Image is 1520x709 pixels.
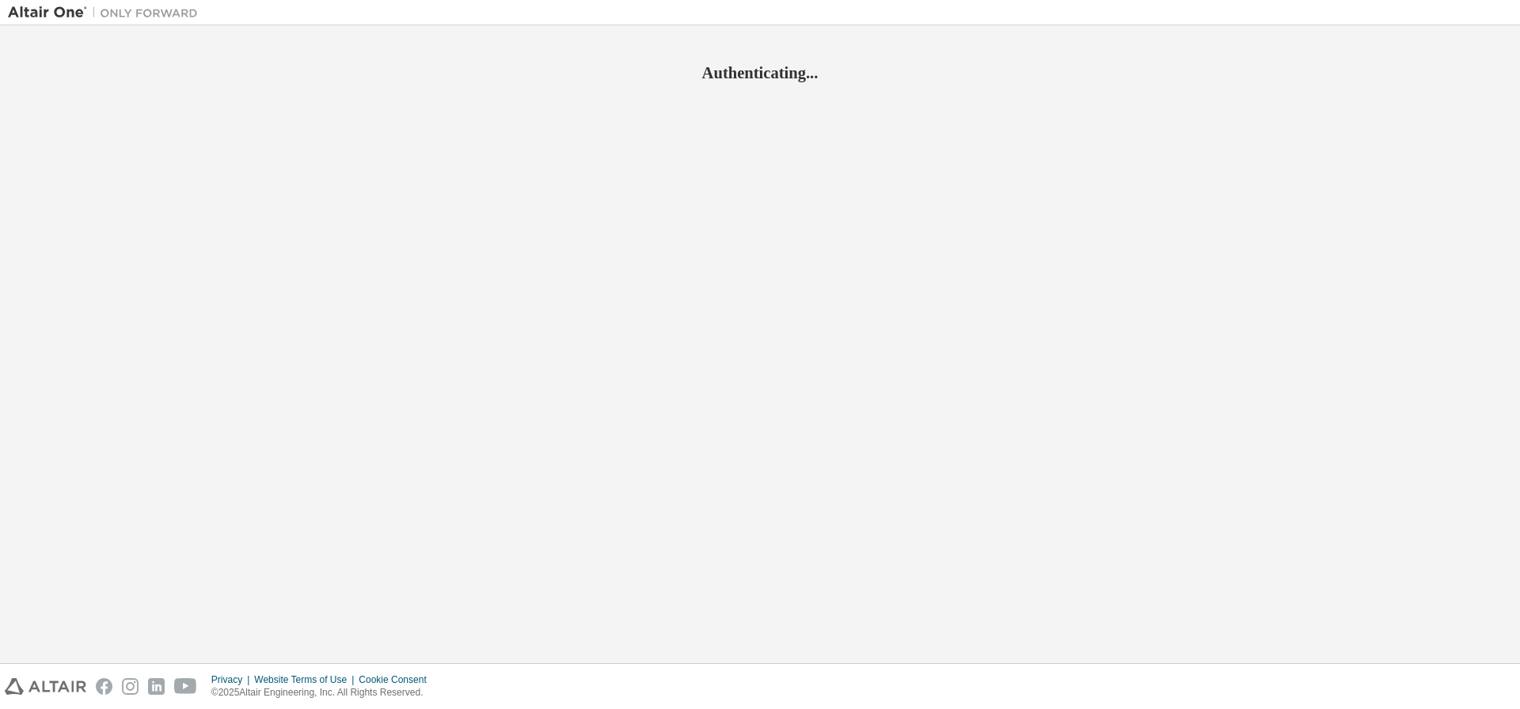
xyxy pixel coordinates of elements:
[122,678,139,695] img: instagram.svg
[5,678,86,695] img: altair_logo.svg
[174,678,197,695] img: youtube.svg
[211,686,436,700] p: © 2025 Altair Engineering, Inc. All Rights Reserved.
[148,678,165,695] img: linkedin.svg
[359,673,435,686] div: Cookie Consent
[96,678,112,695] img: facebook.svg
[211,673,254,686] div: Privacy
[8,63,1512,83] h2: Authenticating...
[254,673,359,686] div: Website Terms of Use
[8,5,206,21] img: Altair One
